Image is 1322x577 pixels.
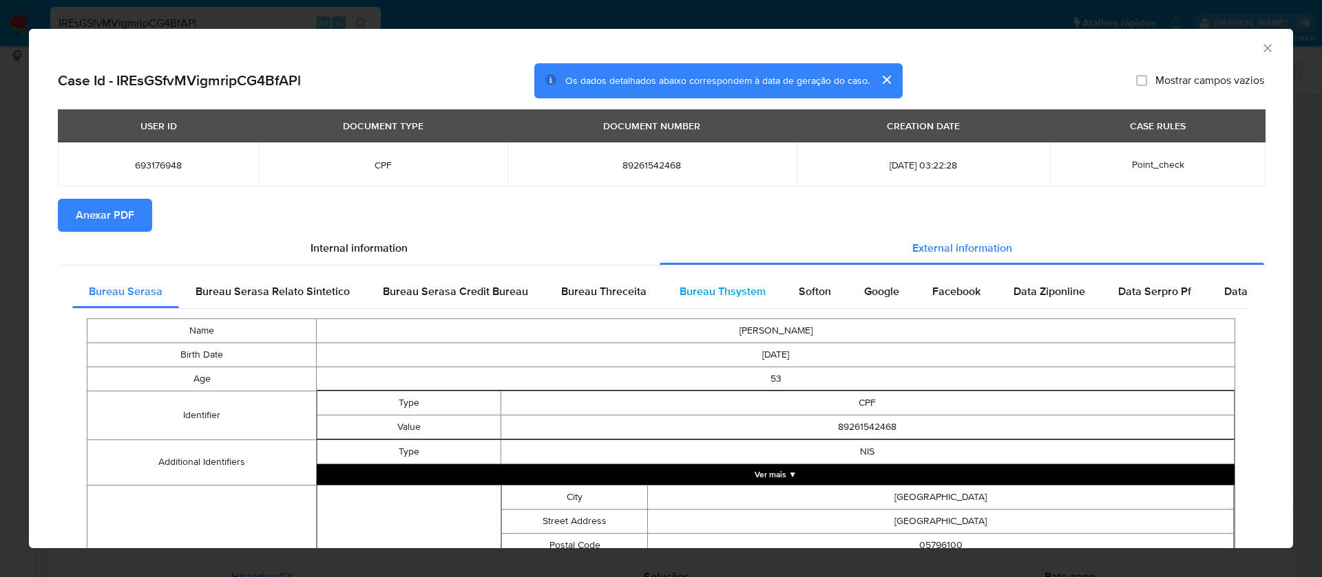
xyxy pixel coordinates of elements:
[565,74,870,87] span: Os dados detalhados abaixo correspondem à data de geração do caso.
[524,159,781,171] span: 89261542468
[595,114,709,138] div: DOCUMENT NUMBER
[648,509,1234,533] td: [GEOGRAPHIC_DATA]
[912,240,1012,256] span: External information
[799,283,831,299] span: Softon
[1224,283,1297,299] span: Data Serpro Pj
[1132,157,1184,171] span: Point_check
[87,318,317,342] td: Name
[680,283,766,299] span: Bureau Thsystem
[1155,74,1264,87] span: Mostrar campos vazios
[87,439,317,485] td: Additional Identifiers
[58,72,301,89] h2: Case Id - IREsGSfvMVigmripCG4BfAPl
[87,391,317,439] td: Identifier
[501,485,648,509] td: City
[870,63,903,96] button: cerrar
[87,367,317,391] td: Age
[317,318,1235,342] td: [PERSON_NAME]
[317,464,1235,485] button: Expand array
[501,533,648,557] td: Postal Code
[196,283,350,299] span: Bureau Serasa Relato Sintetico
[1118,283,1191,299] span: Data Serpro Pf
[1014,283,1085,299] span: Data Ziponline
[1136,75,1147,86] input: Mostrar campos vazios
[501,415,1234,439] td: 89261542468
[1122,114,1194,138] div: CASE RULES
[335,114,432,138] div: DOCUMENT TYPE
[132,114,185,138] div: USER ID
[317,342,1235,367] td: [DATE]
[383,283,528,299] span: Bureau Serasa Credit Bureau
[501,509,648,533] td: Street Address
[648,533,1234,557] td: 05796100
[76,200,134,230] span: Anexar PDF
[317,415,501,439] td: Value
[561,283,647,299] span: Bureau Threceita
[648,485,1234,509] td: [GEOGRAPHIC_DATA]
[275,159,490,171] span: CPF
[317,391,501,415] td: Type
[311,240,408,256] span: Internal information
[58,232,1264,265] div: Detailed info
[317,439,501,464] td: Type
[317,367,1235,391] td: 53
[501,391,1234,415] td: CPF
[813,159,1034,171] span: [DATE] 03:22:28
[932,283,980,299] span: Facebook
[501,439,1234,464] td: NIS
[864,283,899,299] span: Google
[29,29,1293,548] div: closure-recommendation-modal
[1261,41,1273,54] button: Fechar a janela
[72,275,1250,308] div: Detailed external info
[58,199,152,232] button: Anexar PDF
[87,342,317,367] td: Birth Date
[879,114,968,138] div: CREATION DATE
[89,283,162,299] span: Bureau Serasa
[74,159,242,171] span: 693176948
